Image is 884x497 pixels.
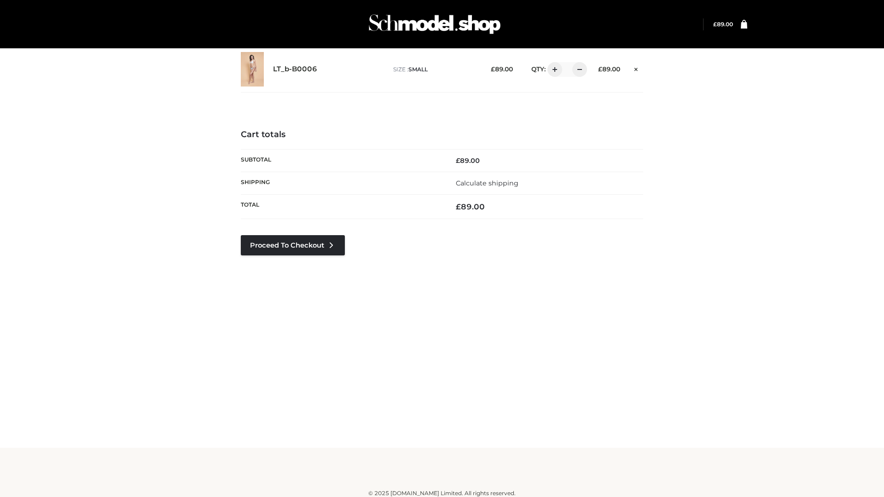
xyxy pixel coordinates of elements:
th: Total [241,195,442,219]
bdi: 89.00 [456,156,480,165]
img: Schmodel Admin 964 [366,6,504,42]
span: £ [456,202,461,211]
a: Remove this item [629,62,643,74]
h4: Cart totals [241,130,643,140]
bdi: 89.00 [491,65,513,73]
p: size : [393,65,477,74]
bdi: 89.00 [713,21,733,28]
a: Proceed to Checkout [241,235,345,255]
img: LT_b-B0006 - SMALL [241,52,264,87]
div: QTY: [522,62,584,77]
bdi: 89.00 [598,65,620,73]
span: SMALL [408,66,428,73]
span: £ [598,65,602,73]
span: £ [713,21,717,28]
span: £ [456,156,460,165]
th: Shipping [241,172,442,194]
bdi: 89.00 [456,202,485,211]
a: LT_b-B0006 [273,65,317,74]
a: £89.00 [713,21,733,28]
span: £ [491,65,495,73]
a: Calculate shipping [456,179,518,187]
th: Subtotal [241,149,442,172]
